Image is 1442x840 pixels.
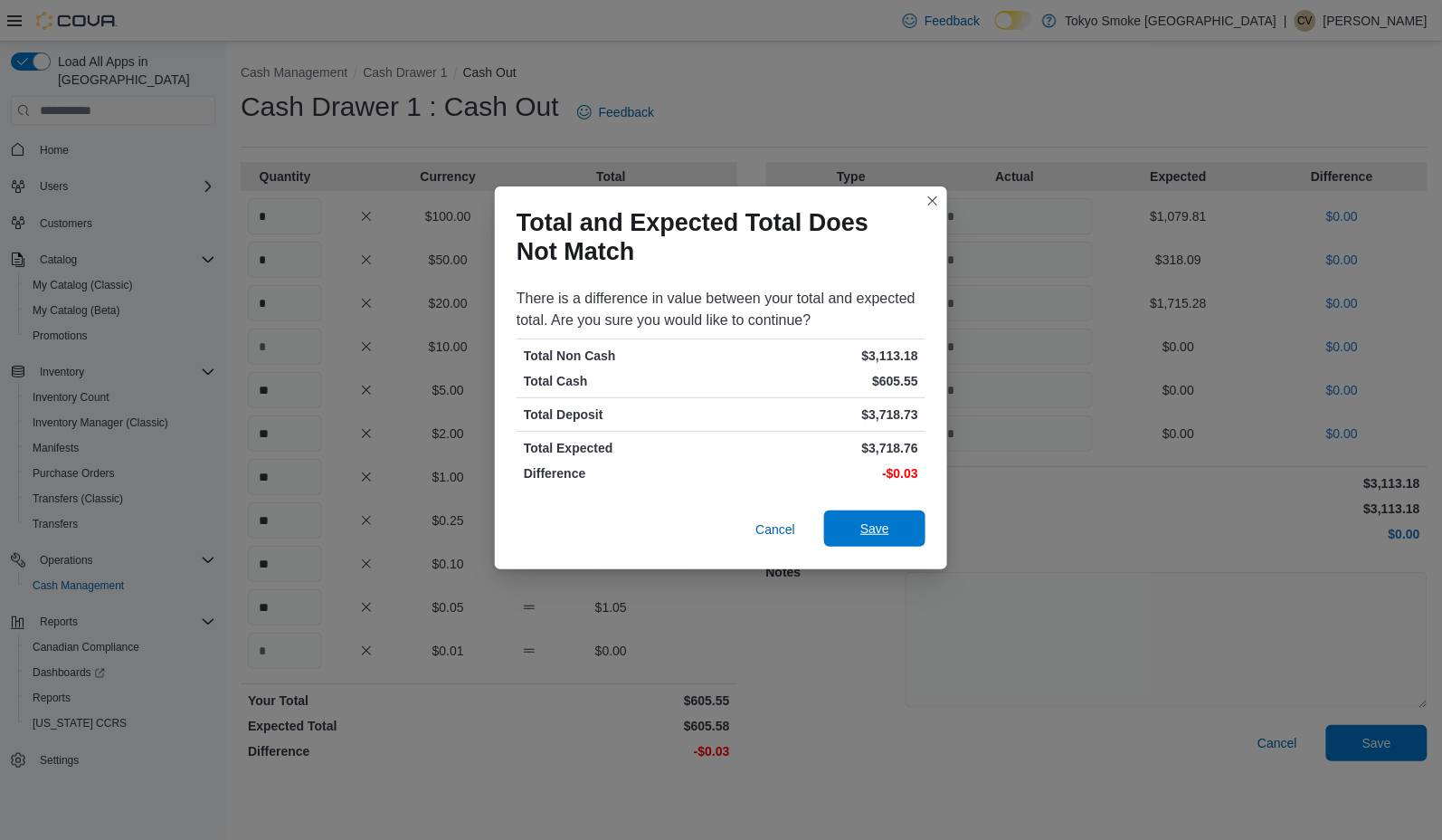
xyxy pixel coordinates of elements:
[517,208,911,266] h1: Total and Expected Total Does Not Match
[725,372,918,390] p: $605.55
[725,439,918,457] p: $3,718.76
[524,372,717,390] p: Total Cash
[922,190,944,212] button: Closes this modal window
[725,406,918,424] p: $3,718.73
[725,347,918,365] p: $3,113.18
[725,464,918,482] p: -$0.03
[748,511,802,548] button: Cancel
[524,439,717,457] p: Total Expected
[524,406,717,424] p: Total Deposit
[524,347,717,365] p: Total Non Cash
[755,520,795,539] span: Cancel
[524,464,717,482] p: Difference
[824,511,925,547] button: Save
[517,288,925,331] div: There is a difference in value between your total and expected total. Are you sure you would like...
[860,520,889,538] span: Save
